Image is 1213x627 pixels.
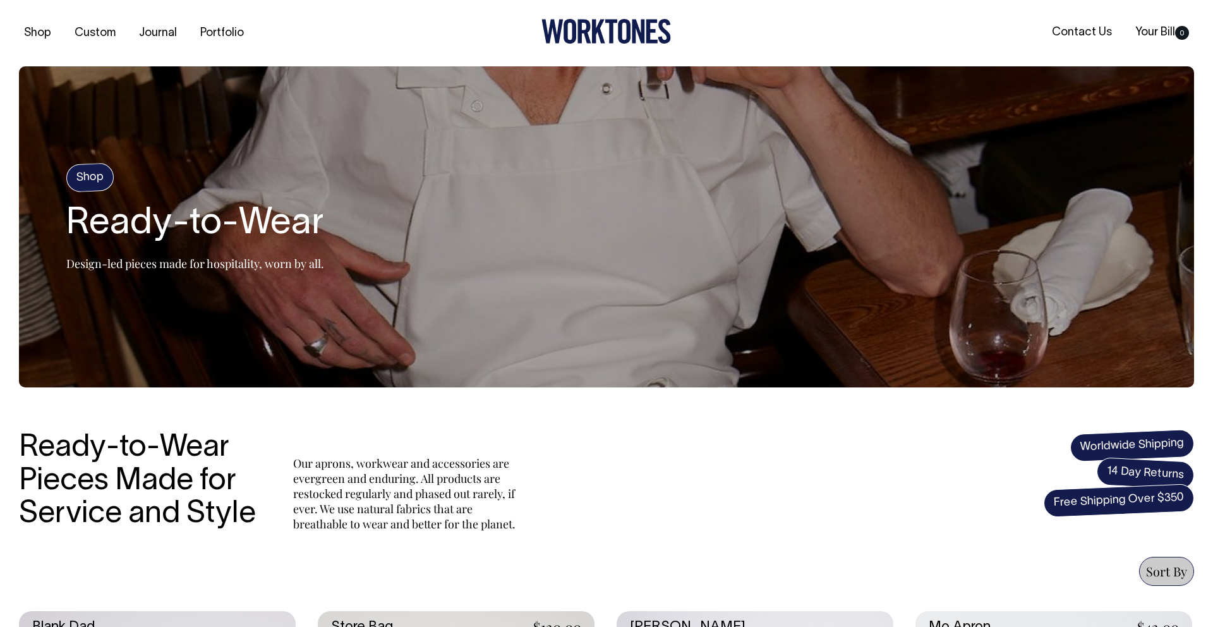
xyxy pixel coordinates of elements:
p: Our aprons, workwear and accessories are evergreen and enduring. All products are restocked regul... [293,456,521,532]
h2: Ready-to-Wear [66,204,324,245]
a: Contact Us [1047,22,1117,43]
p: Design-led pieces made for hospitality, worn by all. [66,256,324,271]
a: Journal [134,23,182,44]
span: 14 Day Returns [1096,457,1195,490]
a: Portfolio [195,23,249,44]
a: Your Bill0 [1130,22,1194,43]
span: Sort By [1146,563,1187,580]
span: 0 [1175,26,1189,40]
h4: Shop [66,162,114,192]
span: Worldwide Shipping [1070,429,1195,462]
a: Shop [19,23,56,44]
span: Free Shipping Over $350 [1043,484,1195,518]
h3: Ready-to-Wear Pieces Made for Service and Style [19,432,265,532]
a: Custom [69,23,121,44]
